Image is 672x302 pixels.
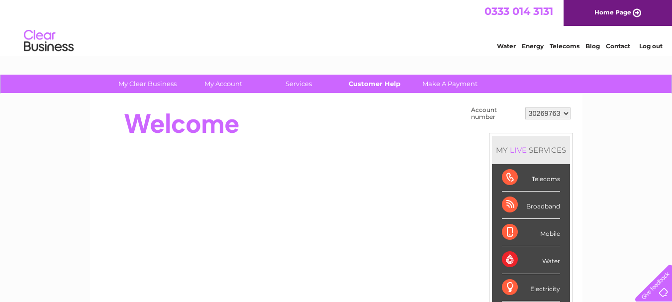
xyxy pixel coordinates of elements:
a: Services [258,75,340,93]
a: My Account [182,75,264,93]
div: Water [502,246,560,274]
div: Mobile [502,219,560,246]
a: Water [497,42,516,50]
div: LIVE [508,145,529,155]
div: Clear Business is a trading name of Verastar Limited (registered in [GEOGRAPHIC_DATA] No. 3667643... [101,5,572,48]
div: Broadband [502,192,560,219]
a: 0333 014 3131 [484,5,553,17]
a: Make A Payment [409,75,491,93]
a: Contact [606,42,630,50]
a: Log out [639,42,663,50]
td: Account number [469,104,523,123]
a: Telecoms [550,42,579,50]
a: Customer Help [333,75,415,93]
a: Blog [585,42,600,50]
div: MY SERVICES [492,136,570,164]
a: Energy [522,42,544,50]
div: Electricity [502,274,560,302]
a: My Clear Business [106,75,189,93]
img: logo.png [23,26,74,56]
div: Telecoms [502,164,560,192]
